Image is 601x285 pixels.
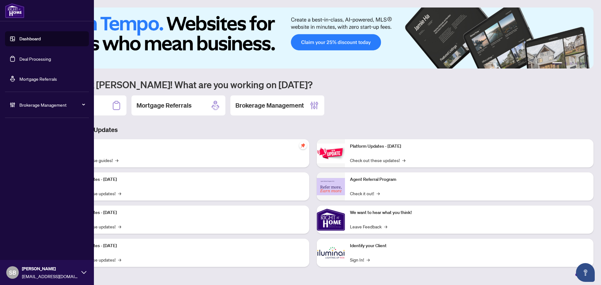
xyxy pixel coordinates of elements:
[19,56,51,62] a: Deal Processing
[22,265,78,272] span: [PERSON_NAME]
[299,142,307,149] span: pushpin
[350,190,380,197] a: Check it out!→
[350,256,370,263] a: Sign In!→
[565,62,567,65] button: 2
[118,223,121,230] span: →
[580,62,582,65] button: 5
[350,242,588,249] p: Identify your Client
[66,176,304,183] p: Platform Updates - [DATE]
[585,62,587,65] button: 6
[317,178,345,195] img: Agent Referral Program
[9,268,16,277] span: SB
[33,8,593,69] img: Slide 0
[367,256,370,263] span: →
[317,206,345,234] img: We want to hear what you think!
[33,79,593,90] h1: Welcome back [PERSON_NAME]! What are you working on [DATE]?
[384,223,387,230] span: →
[33,125,593,134] h3: Brokerage & Industry Updates
[19,76,57,82] a: Mortgage Referrals
[66,242,304,249] p: Platform Updates - [DATE]
[66,143,304,150] p: Self-Help
[136,101,192,110] h2: Mortgage Referrals
[402,157,405,164] span: →
[19,36,41,42] a: Dashboard
[317,239,345,267] img: Identify your Client
[350,157,405,164] a: Check out these updates!→
[350,176,588,183] p: Agent Referral Program
[118,190,121,197] span: →
[66,209,304,216] p: Platform Updates - [DATE]
[350,223,387,230] a: Leave Feedback→
[377,190,380,197] span: →
[19,101,85,108] span: Brokerage Management
[118,256,121,263] span: →
[115,157,118,164] span: →
[570,62,572,65] button: 3
[350,143,588,150] p: Platform Updates - [DATE]
[350,209,588,216] p: We want to hear what you think!
[5,3,24,18] img: logo
[317,144,345,163] img: Platform Updates - June 23, 2025
[552,62,562,65] button: 1
[576,263,595,282] button: Open asap
[575,62,577,65] button: 4
[235,101,304,110] h2: Brokerage Management
[22,273,78,280] span: [EMAIL_ADDRESS][DOMAIN_NAME]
